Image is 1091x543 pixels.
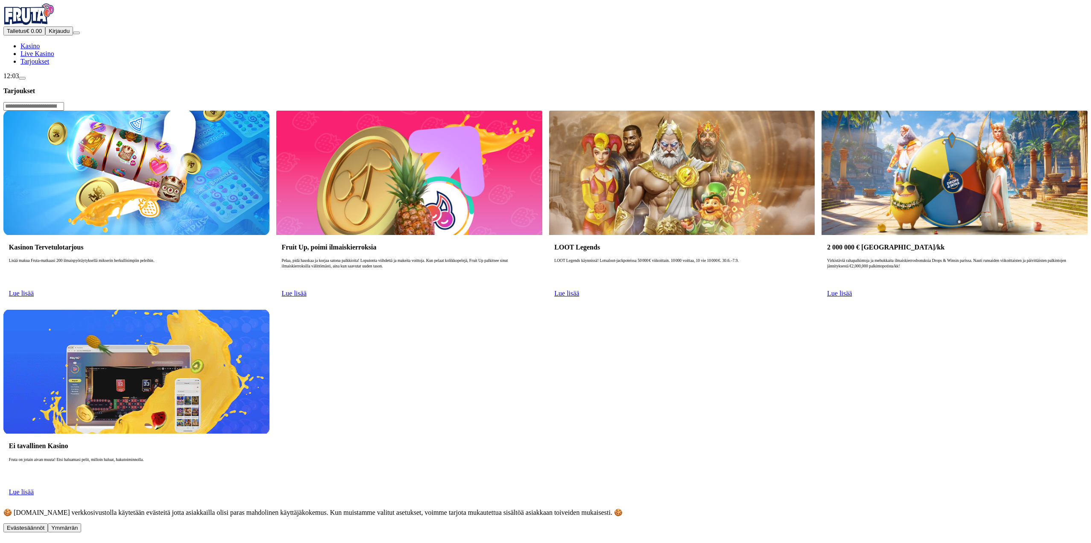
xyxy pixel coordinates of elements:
[3,87,1088,95] h3: Tarjoukset
[20,50,54,57] a: Live Kasino
[827,290,852,297] a: Lue lisää
[3,508,1088,517] p: 🍪 [DOMAIN_NAME] verkkosivustolla käytetään evästeitä jotta asiakkailla olisi paras mahdolinen käy...
[554,243,809,251] h3: LOOT Legends
[9,258,264,285] p: Lisää makua Fruta-matkaasi 200 ilmaispyöräytyksellä mikserin herkullisimpiin peleihin.
[7,28,26,34] span: Talletus
[48,523,81,532] button: Ymmärrän
[276,111,542,235] img: Fruit Up, poimi ilmaiskierroksia
[9,488,34,496] a: Lue lisää
[20,42,40,50] a: Kasino
[3,310,269,434] img: Ei tavallinen Kasino
[51,525,78,531] span: Ymmärrän
[20,58,49,65] a: Tarjoukset
[3,19,55,26] a: Fruta
[282,290,307,297] a: Lue lisää
[282,243,537,251] h3: Fruit Up, poimi ilmaiskierroksia
[3,72,19,79] span: 12:03
[9,243,264,251] h3: Kasinon Tervetulotarjous
[827,243,1082,251] h3: 2 000 000 € [GEOGRAPHIC_DATA]/kk
[9,457,264,484] p: Fruta on jotain aivan muuta! Etsi haluamasi pelit, milloin haluat, hakutoiminnolla.
[3,3,1088,65] nav: Primary
[49,28,70,34] span: Kirjaudu
[3,111,269,235] img: Kasinon Tervetulotarjous
[3,3,55,25] img: Fruta
[9,442,264,450] h3: Ei tavallinen Kasino
[554,290,579,297] a: Lue lisää
[282,258,537,285] p: Pelaa, pidä hauskaa ja korjaa satona palkkioita! Loputonta viihdettä ja makeita voittoja. Kun pel...
[7,525,44,531] span: Evästesäännöt
[26,28,42,34] span: € 0.00
[827,258,1082,285] p: Virkistäviä rahapalkintoja ja mehukkaita ilmaiskierrosbonuksia Drops & Winsin parissa. Nauti runs...
[554,258,809,285] p: LOOT Legends käynnissä! Lotsaloot‑jackpoteissa 50 000 € viikoittain. 10 000 voittaa, 10 vie 10 00...
[549,111,815,235] img: LOOT Legends
[19,77,26,79] button: live-chat
[9,290,34,297] a: Lue lisää
[73,32,80,34] button: menu
[3,523,48,532] button: Evästesäännöt
[3,102,64,111] input: Search
[3,26,45,35] button: Talletusplus icon€ 0.00
[822,111,1088,235] img: 2 000 000 € Palkintopotti/kk
[3,42,1088,65] nav: Main menu
[45,26,73,35] button: Kirjaudu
